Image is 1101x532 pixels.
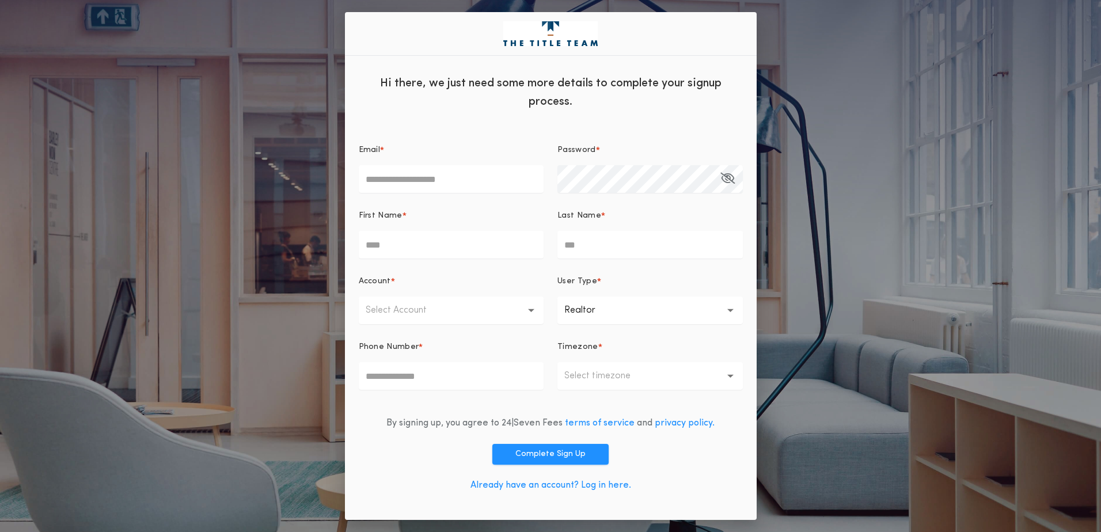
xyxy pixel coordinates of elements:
p: First Name [359,210,403,222]
input: Last Name* [557,231,743,259]
button: Complete Sign Up [492,444,609,465]
button: Password* [720,165,735,193]
a: Already have an account? Log in here. [470,481,631,490]
p: Select Account [366,303,445,317]
div: By signing up, you agree to 24|Seven Fees and [386,416,715,430]
button: Select timezone [557,362,743,390]
p: Timezone [557,341,598,353]
p: User Type [557,276,597,287]
button: Realtor [557,297,743,324]
input: First Name* [359,231,544,259]
p: Phone Number [359,341,419,353]
a: privacy policy. [655,419,715,428]
p: Select timezone [564,369,649,383]
p: Realtor [564,303,614,317]
p: Last Name [557,210,601,222]
p: Email [359,145,381,156]
input: Phone Number* [359,362,544,390]
input: Email* [359,165,544,193]
input: Password* [557,165,743,193]
div: Hi there, we just need some more details to complete your signup process. [345,65,757,117]
p: Account [359,276,391,287]
p: Password [557,145,596,156]
button: Select Account [359,297,544,324]
a: terms of service [565,419,635,428]
img: logo [503,21,598,47]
